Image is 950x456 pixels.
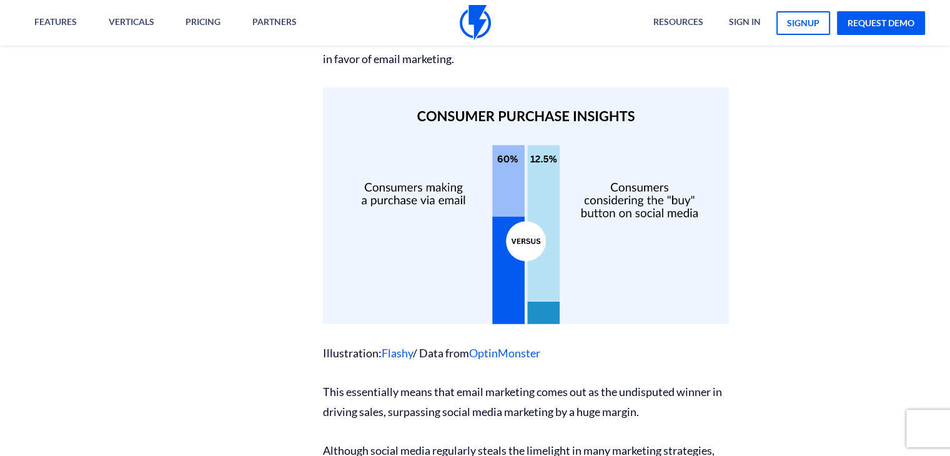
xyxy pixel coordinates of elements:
p: This essentially means that email marketing comes out as the undisputed winner in driving sales, ... [323,382,729,422]
a: Flashy [382,346,413,360]
p: Illustration: / Data from [323,343,729,363]
a: signup [776,11,830,35]
a: OptinMonster [469,346,540,360]
a: request demo [837,11,925,35]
